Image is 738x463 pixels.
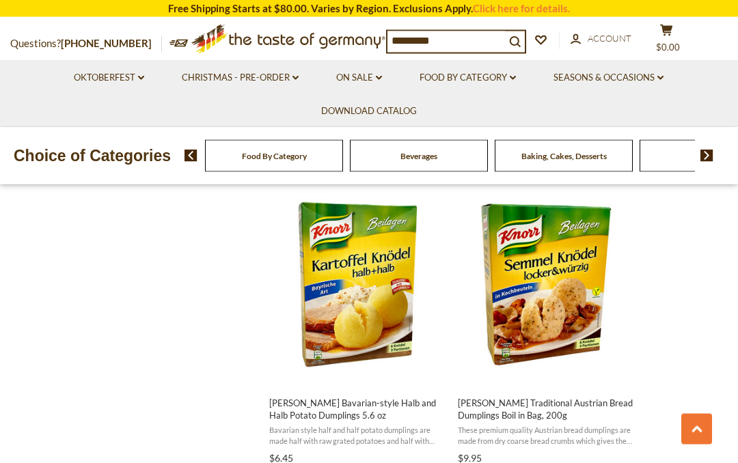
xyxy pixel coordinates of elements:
a: [PHONE_NUMBER] [61,37,152,49]
span: [PERSON_NAME] Traditional Austrian Bread Dumplings Boil in Bag, 200g [458,397,635,422]
img: previous arrow [184,150,197,162]
span: $0.00 [656,42,680,53]
a: Oktoberfest [74,70,144,85]
a: Food By Category [242,151,307,161]
a: On Sale [336,70,382,85]
button: $0.00 [646,24,687,58]
a: Download Catalog [321,104,417,119]
a: Account [571,31,631,46]
span: Bavarian style half and half potato dumplings are made half with raw grated potatoes and half wit... [269,425,446,447]
img: next arrow [700,150,713,162]
span: [PERSON_NAME] Bavarian-style Halb and Halb Potato Dumplings 5.6 oz [269,397,446,422]
a: Seasons & Occasions [553,70,664,85]
a: Click here for details. [473,2,570,14]
p: Questions? [10,35,162,53]
a: Beverages [400,151,437,161]
a: Christmas - PRE-ORDER [182,70,299,85]
a: Food By Category [420,70,516,85]
span: Account [588,33,631,44]
a: Baking, Cakes, Desserts [521,151,607,161]
span: These premium quality Austrian bread dumplings are made from dry coarse bread crumbs which gives ... [458,425,635,447]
